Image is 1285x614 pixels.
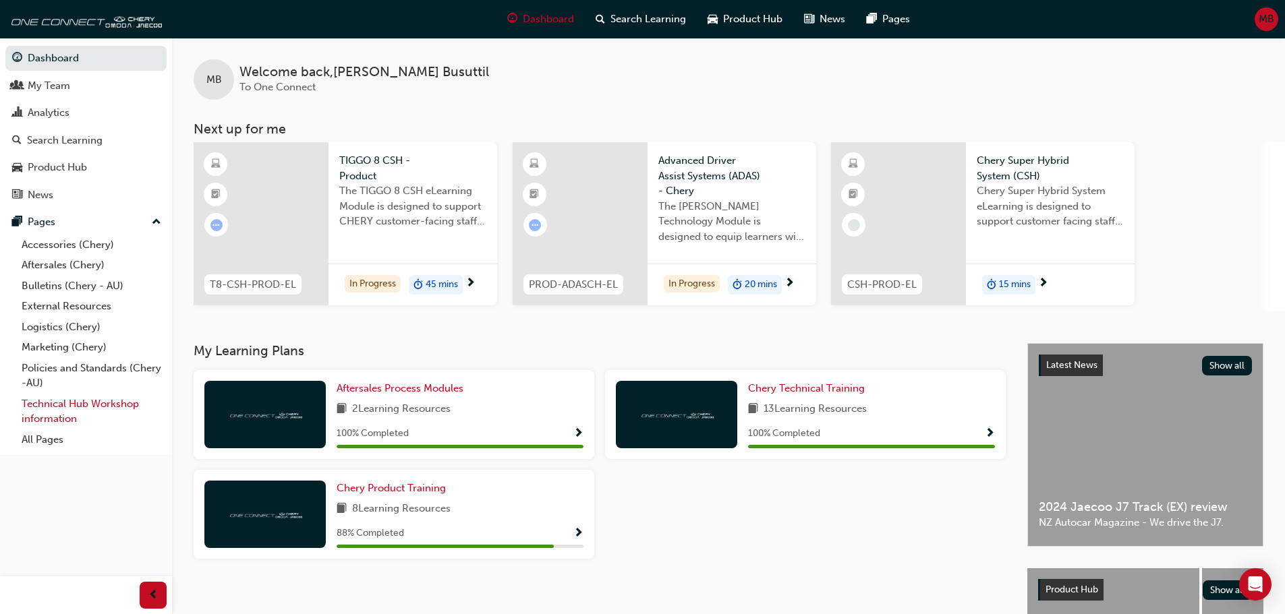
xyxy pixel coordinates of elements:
span: pages-icon [867,11,877,28]
button: Pages [5,210,167,235]
span: Product Hub [1046,584,1098,595]
span: book-icon [337,501,347,518]
span: Welcome back , [PERSON_NAME] Busuttil [239,65,489,80]
button: Show Progress [985,425,995,442]
a: Logistics (Chery) [16,317,167,338]
span: learningRecordVerb_NONE-icon [848,219,860,231]
span: people-icon [12,80,22,92]
a: T8-CSH-PROD-ELTIGGO 8 CSH - ProductThe TIGGO 8 CSH eLearning Module is designed to support CHERY ... [194,142,497,305]
span: next-icon [784,278,795,290]
span: car-icon [12,162,22,174]
span: prev-icon [148,587,159,604]
span: learningResourceType_ELEARNING-icon [849,156,858,173]
img: oneconnect [228,508,302,520]
span: Product Hub [723,11,782,27]
a: Policies and Standards (Chery -AU) [16,358,167,394]
div: My Team [28,78,70,94]
span: search-icon [596,11,605,28]
a: My Team [5,73,167,98]
a: guage-iconDashboard [496,5,585,33]
div: Pages [28,214,55,230]
span: Chery Product Training [337,482,446,494]
span: Chery Technical Training [748,382,865,394]
span: duration-icon [413,276,423,294]
span: 20 mins [745,277,777,293]
div: Analytics [28,105,69,121]
button: Show all [1202,356,1253,375]
div: In Progress [345,275,401,293]
span: learningRecordVerb_ATTEMPT-icon [210,219,223,231]
a: Latest NewsShow all2024 Jaecoo J7 Track (EX) reviewNZ Autocar Magazine - We drive the J7. [1027,343,1263,547]
button: DashboardMy TeamAnalyticsSearch LearningProduct HubNews [5,43,167,210]
span: up-icon [152,214,161,231]
a: Dashboard [5,46,167,71]
button: Show Progress [573,525,583,542]
span: Advanced Driver Assist Systems (ADAS) - Chery [658,153,805,199]
img: oneconnect [639,408,714,421]
span: book-icon [337,401,347,418]
span: chart-icon [12,107,22,119]
span: To One Connect [239,81,316,93]
a: Analytics [5,100,167,125]
span: Show Progress [573,428,583,440]
span: 100 % Completed [337,426,409,441]
span: search-icon [12,135,22,147]
span: 2 Learning Resources [352,401,451,418]
span: PROD-ADASCH-EL [529,277,618,293]
button: Show Progress [573,425,583,442]
button: Show all [1203,580,1253,600]
span: News [820,11,845,27]
span: 88 % Completed [337,526,404,541]
a: PROD-ADASCH-ELAdvanced Driver Assist Systems (ADAS) - CheryThe [PERSON_NAME] Technology Module is... [513,142,816,305]
div: Open Intercom Messenger [1239,568,1272,601]
span: news-icon [12,189,22,202]
a: CSH-PROD-ELChery Super Hybrid System (CSH)Chery Super Hybrid System eLearning is designed to supp... [831,142,1135,305]
a: Aftersales Process Modules [337,381,469,396]
span: book-icon [748,401,758,418]
span: guage-icon [12,53,22,65]
span: booktick-icon [530,186,539,204]
h3: My Learning Plans [194,343,1006,359]
span: 13 Learning Resources [764,401,867,418]
a: Search Learning [5,128,167,153]
span: Pages [882,11,910,27]
span: duration-icon [987,276,996,294]
span: duration-icon [733,276,742,294]
span: news-icon [804,11,814,28]
span: Show Progress [985,428,995,440]
span: guage-icon [507,11,517,28]
span: booktick-icon [211,186,221,204]
span: Chery Super Hybrid System (CSH) [977,153,1124,183]
a: Chery Technical Training [748,381,870,396]
img: oneconnect [7,5,162,32]
button: MB [1255,7,1278,31]
a: Bulletins (Chery - AU) [16,276,167,297]
a: pages-iconPages [856,5,921,33]
span: The TIGGO 8 CSH eLearning Module is designed to support CHERY customer-facing staff with the prod... [339,183,486,229]
img: oneconnect [228,408,302,421]
span: Aftersales Process Modules [337,382,463,394]
span: 100 % Completed [748,426,820,441]
div: In Progress [664,275,720,293]
a: Marketing (Chery) [16,337,167,358]
span: T8-CSH-PROD-EL [210,277,296,293]
span: 15 mins [999,277,1031,293]
a: Accessories (Chery) [16,235,167,255]
h3: Next up for me [172,121,1285,137]
span: MB [1259,11,1274,27]
a: Technical Hub Workshop information [16,394,167,429]
span: booktick-icon [849,186,858,204]
span: Show Progress [573,528,583,540]
span: The [PERSON_NAME] Technology Module is designed to equip learners with essential knowledge about ... [658,199,805,245]
span: next-icon [465,278,476,290]
a: News [5,183,167,208]
span: learningResourceType_ELEARNING-icon [530,156,539,173]
span: 45 mins [426,277,458,293]
a: search-iconSearch Learning [585,5,697,33]
span: Latest News [1046,359,1097,371]
span: Search Learning [610,11,686,27]
span: learningRecordVerb_ATTEMPT-icon [529,219,541,231]
span: TIGGO 8 CSH - Product [339,153,486,183]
